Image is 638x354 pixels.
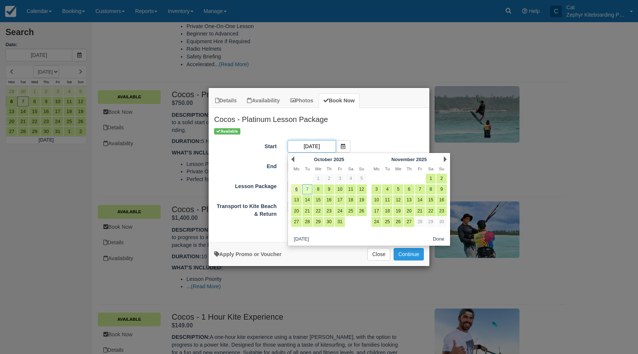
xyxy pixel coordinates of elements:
a: 12 [357,184,367,194]
span: Tuesday [385,166,390,171]
span: Friday [338,166,342,171]
a: 8 [426,184,436,194]
a: 1 [313,174,323,184]
label: Transport to Kite Beach & Return [209,200,282,218]
button: Done [430,235,447,244]
a: 16 [436,195,446,205]
a: 20 [291,206,301,216]
a: 21 [415,206,425,216]
span: Saturday [428,166,433,171]
a: Details [210,93,241,108]
a: 21 [302,206,312,216]
a: 25 [382,217,392,227]
h2: Cocos - Platinum Lesson Package [209,108,429,127]
a: 10 [371,195,381,205]
span: Friday [418,166,422,171]
a: 24 [335,206,345,216]
span: Tuesday [305,166,310,171]
a: Apply Voucher [214,251,281,257]
a: 18 [346,195,356,205]
a: 25 [346,206,356,216]
span: Monday [294,166,299,171]
a: Next [444,156,447,162]
a: 11 [346,184,356,194]
a: 1 [426,174,436,184]
a: 27 [404,217,414,227]
span: Sunday [439,166,444,171]
a: 4 [382,184,392,194]
button: Add to Booking [394,248,424,261]
a: 4 [346,174,356,184]
a: 26 [357,206,367,216]
a: 22 [426,206,436,216]
span: Available [214,128,240,135]
div: Item Modal [209,108,429,238]
a: 10 [335,184,345,194]
a: 20 [404,206,414,216]
a: 28 [415,217,425,227]
a: 31 [335,217,345,227]
a: 2 [436,174,446,184]
a: 23 [324,206,334,216]
span: Wednesday [315,166,321,171]
a: 13 [404,195,414,205]
a: 12 [393,195,403,205]
span: Monday [374,166,380,171]
a: 23 [436,206,446,216]
a: 18 [382,206,392,216]
span: 2025 [333,157,344,162]
a: 2 [324,174,334,184]
span: Sunday [359,166,364,171]
a: 26 [393,217,403,227]
a: 3 [335,174,345,184]
a: 6 [404,184,414,194]
a: 9 [324,184,334,194]
button: [DATE] [291,235,312,244]
a: 17 [371,206,381,216]
a: 3 [371,184,381,194]
a: 17 [335,195,345,205]
label: End [209,160,282,170]
span: 2025 [416,157,427,162]
div: : [209,229,429,238]
a: 11 [382,195,392,205]
a: 29 [313,217,323,227]
a: 14 [415,195,425,205]
span: Thursday [326,166,332,171]
a: 15 [426,195,436,205]
span: November [391,157,415,162]
a: 24 [371,217,381,227]
a: Book Now [319,93,359,108]
a: 7 [302,184,312,194]
a: 22 [313,206,323,216]
button: Close [367,248,390,261]
span: Wednesday [395,166,401,171]
a: 15 [313,195,323,205]
a: 13 [291,195,301,205]
a: 27 [291,217,301,227]
a: 8 [313,184,323,194]
a: 19 [393,206,403,216]
label: Lesson Package [209,180,282,190]
a: 30 [324,217,334,227]
a: 16 [324,195,334,205]
span: Thursday [407,166,412,171]
a: Prev [291,156,294,162]
label: Start [209,140,282,150]
span: October [314,157,332,162]
a: 30 [436,217,446,227]
a: 19 [357,195,367,205]
a: 14 [302,195,312,205]
a: 9 [436,184,446,194]
a: 5 [357,174,367,184]
a: 7 [415,184,425,194]
a: 6 [291,184,301,194]
a: Availability [242,93,284,108]
a: 28 [302,217,312,227]
a: 29 [426,217,436,227]
span: Saturday [348,166,353,171]
a: 5 [393,184,403,194]
a: Photos [285,93,318,108]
